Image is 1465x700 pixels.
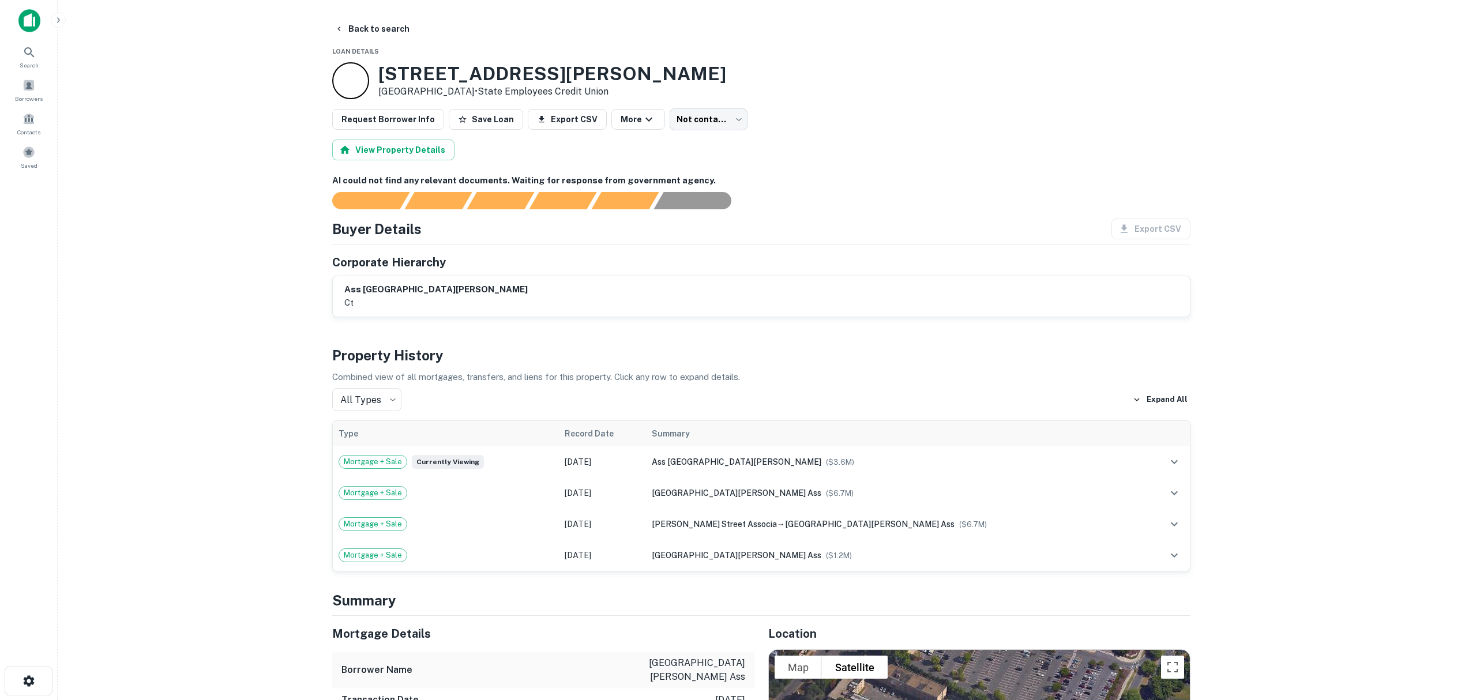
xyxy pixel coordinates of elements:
span: Search [20,61,39,70]
th: Type [333,421,559,446]
span: ass [GEOGRAPHIC_DATA][PERSON_NAME] [652,457,821,466]
h6: ass [GEOGRAPHIC_DATA][PERSON_NAME] [344,283,528,296]
button: Expand All [1130,391,1190,408]
a: Borrowers [3,74,54,106]
td: [DATE] [559,540,646,571]
button: expand row [1165,452,1184,472]
button: Save Loan [449,109,523,130]
span: ($ 6.7M ) [959,520,987,529]
span: Mortgage + Sale [339,487,407,499]
div: Your request is received and processing... [404,192,472,209]
div: All Types [332,388,401,411]
div: Documents found, AI parsing details... [467,192,534,209]
button: expand row [1165,483,1184,503]
h5: Mortgage Details [332,625,754,642]
iframe: Chat Widget [1407,608,1465,663]
td: [DATE] [559,446,646,477]
p: [GEOGRAPHIC_DATA] • [378,85,726,99]
td: [DATE] [559,477,646,509]
div: Sending borrower request to AI... [318,192,405,209]
button: View Property Details [332,140,454,160]
button: Show satellite imagery [822,656,888,679]
span: [PERSON_NAME] street associa [652,520,777,529]
h3: [STREET_ADDRESS][PERSON_NAME] [378,63,726,85]
a: Search [3,41,54,72]
h5: Corporate Hierarchy [332,254,446,271]
a: State Employees Credit Union [478,86,608,97]
button: Request Borrower Info [332,109,444,130]
span: [GEOGRAPHIC_DATA][PERSON_NAME] ass [652,551,821,560]
button: expand row [1165,514,1184,534]
a: Saved [3,141,54,172]
p: [GEOGRAPHIC_DATA][PERSON_NAME] ass [641,656,745,684]
button: Back to search [330,18,414,39]
span: Mortgage + Sale [339,456,407,468]
img: capitalize-icon.png [18,9,40,32]
h5: Location [768,625,1190,642]
button: Show street map [775,656,822,679]
td: [DATE] [559,509,646,540]
span: Saved [21,161,37,170]
h4: Buyer Details [332,219,422,239]
span: ($ 6.7M ) [826,489,854,498]
button: Export CSV [528,109,607,130]
span: Currently viewing [412,455,484,469]
span: Loan Details [332,48,379,55]
div: Not contacted [670,108,747,130]
th: Summary [646,421,1145,446]
span: Borrowers [15,94,43,103]
button: Toggle fullscreen view [1161,656,1184,679]
h4: Property History [332,345,1190,366]
div: Principals found, AI now looking for contact information... [529,192,596,209]
a: Contacts [3,108,54,139]
span: ($ 1.2M ) [826,551,852,560]
th: Record Date [559,421,646,446]
span: Contacts [17,127,40,137]
span: Mortgage + Sale [339,550,407,561]
span: Mortgage + Sale [339,518,407,530]
h6: Borrower Name [341,663,412,677]
span: [GEOGRAPHIC_DATA][PERSON_NAME] ass [785,520,955,529]
div: → [652,518,1139,530]
button: expand row [1165,545,1184,565]
div: Principals found, still searching for contact information. This may take time... [591,192,659,209]
p: Combined view of all mortgages, transfers, and liens for this property. Click any row to expand d... [332,370,1190,384]
h4: Summary [332,590,1190,611]
p: ct [344,296,528,310]
span: ($ 3.6M ) [826,458,854,466]
div: AI fulfillment process complete. [654,192,745,209]
button: More [611,109,665,130]
h6: AI could not find any relevant documents. Waiting for response from government agency. [332,174,1190,187]
span: [GEOGRAPHIC_DATA][PERSON_NAME] ass [652,488,821,498]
